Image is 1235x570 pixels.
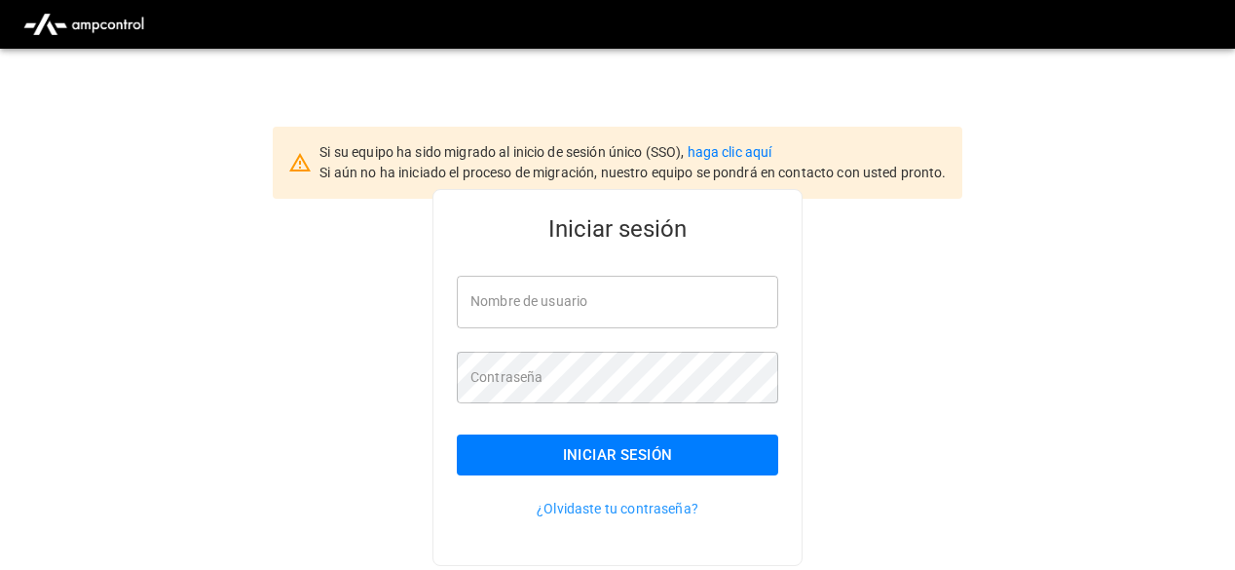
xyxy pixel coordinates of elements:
[457,213,778,245] h5: Iniciar sesión
[319,165,946,180] span: Si aún no ha iniciado el proceso de migración, nuestro equipo se pondrá en contacto con usted pro...
[16,6,152,43] img: ampcontrol.io logo
[457,435,778,475] button: Iniciar sesión
[319,144,687,160] span: Si su equipo ha sido migrado al inicio de sesión único (SSO),
[688,144,772,160] a: haga clic aquí
[457,499,778,518] p: ¿Olvidaste tu contraseña?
